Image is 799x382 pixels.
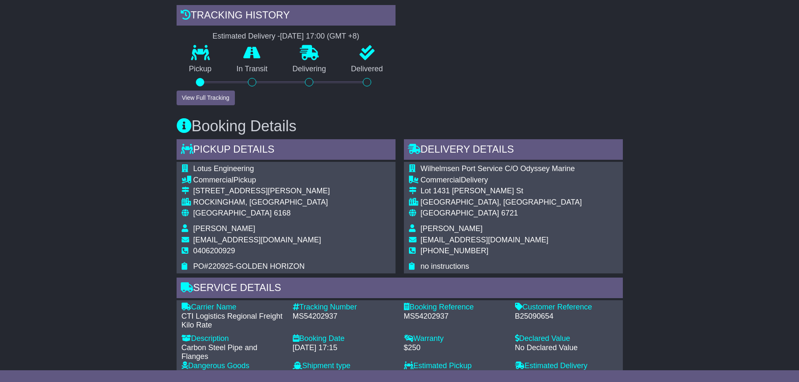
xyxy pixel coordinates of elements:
[515,303,618,312] div: Customer Reference
[193,247,235,255] span: 0406200929
[177,65,224,74] p: Pickup
[501,209,518,217] span: 6721
[421,198,582,207] div: [GEOGRAPHIC_DATA], [GEOGRAPHIC_DATA]
[182,303,284,312] div: Carrier Name
[421,187,582,196] div: Lot 1431 [PERSON_NAME] St
[193,236,321,244] span: [EMAIL_ADDRESS][DOMAIN_NAME]
[404,343,507,353] div: $250
[177,118,623,135] h3: Booking Details
[182,312,284,330] div: CTI Logistics Regional Freight Kilo Rate
[515,334,618,343] div: Declared Value
[421,164,575,173] span: Wilhelmsen Port Service C/O Odyssey Marine
[293,312,396,321] div: MS54202937
[224,65,280,74] p: In Transit
[193,198,330,207] div: ROCKINGHAM, [GEOGRAPHIC_DATA]
[404,139,623,162] div: Delivery Details
[193,176,330,185] div: Pickup
[404,312,507,321] div: MS54202937
[338,65,396,74] p: Delivered
[421,224,483,233] span: [PERSON_NAME]
[274,209,291,217] span: 6168
[421,176,582,185] div: Delivery
[404,334,507,343] div: Warranty
[293,361,396,371] div: Shipment type
[293,334,396,343] div: Booking Date
[421,247,489,255] span: [PHONE_NUMBER]
[193,209,272,217] span: [GEOGRAPHIC_DATA]
[293,303,396,312] div: Tracking Number
[515,343,618,353] div: No Declared Value
[177,139,396,162] div: Pickup Details
[177,278,623,300] div: Service Details
[293,343,396,353] div: [DATE] 17:15
[193,164,254,173] span: Lotus Engineering
[182,361,284,371] div: Dangerous Goods
[515,312,618,321] div: B25090654
[182,343,284,361] div: Carbon Steel Pipe and Flanges
[421,176,461,184] span: Commercial
[193,176,234,184] span: Commercial
[404,361,507,371] div: Estimated Pickup
[193,224,255,233] span: [PERSON_NAME]
[193,262,305,270] span: PO#220925-GOLDEN HORIZON
[177,32,396,41] div: Estimated Delivery -
[404,303,507,312] div: Booking Reference
[421,236,549,244] span: [EMAIL_ADDRESS][DOMAIN_NAME]
[515,361,618,371] div: Estimated Delivery
[177,5,396,28] div: Tracking history
[421,209,499,217] span: [GEOGRAPHIC_DATA]
[421,262,469,270] span: no instructions
[280,32,359,41] div: [DATE] 17:00 (GMT +8)
[182,334,284,343] div: Description
[193,187,330,196] div: [STREET_ADDRESS][PERSON_NAME]
[177,91,235,105] button: View Full Tracking
[280,65,339,74] p: Delivering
